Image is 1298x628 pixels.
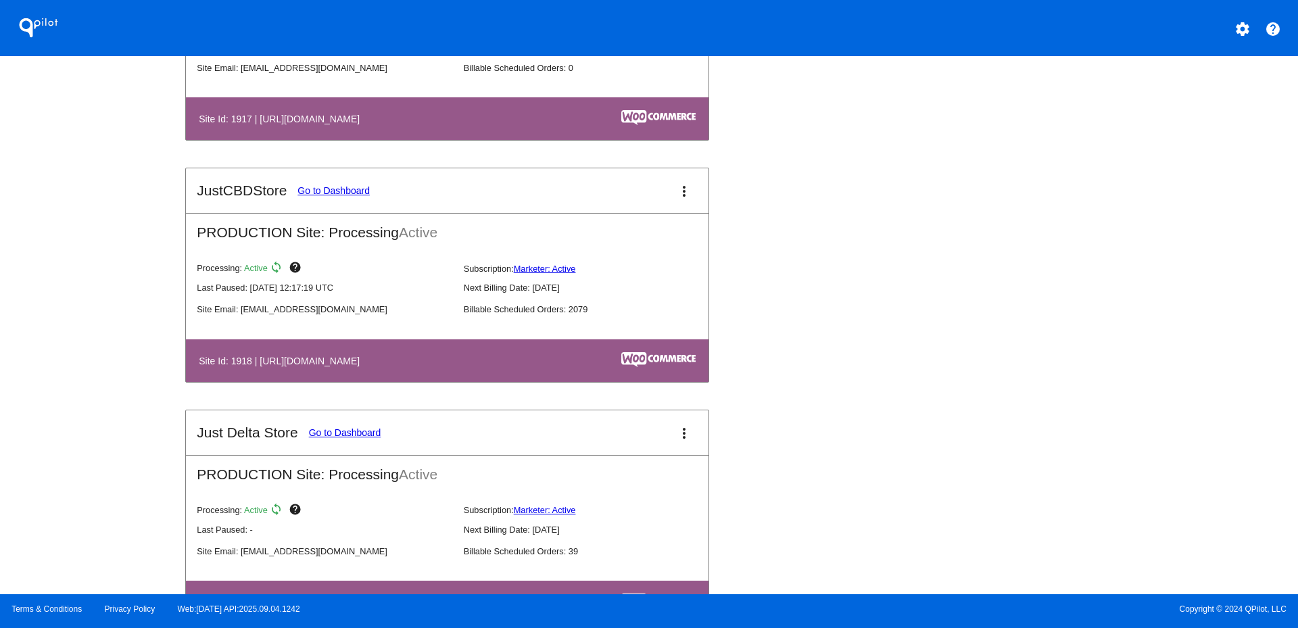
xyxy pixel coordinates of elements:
[270,261,286,277] mat-icon: sync
[244,505,268,515] span: Active
[186,214,708,241] h2: PRODUCTION Site: Processing
[464,304,719,314] p: Billable Scheduled Orders: 2079
[197,283,452,293] p: Last Paused: [DATE] 12:17:19 UTC
[676,425,692,441] mat-icon: more_vert
[11,14,66,41] h1: QPilot
[197,304,452,314] p: Site Email: [EMAIL_ADDRESS][DOMAIN_NAME]
[197,183,287,199] h2: JustCBDStore
[464,525,719,535] p: Next Billing Date: [DATE]
[514,505,576,515] a: Marketer: Active
[621,352,696,367] img: c53aa0e5-ae75-48aa-9bee-956650975ee5
[1234,21,1251,37] mat-icon: settings
[514,264,576,274] a: Marketer: Active
[199,114,366,124] h4: Site Id: 1917 | [URL][DOMAIN_NAME]
[399,224,437,240] span: Active
[621,594,696,608] img: c53aa0e5-ae75-48aa-9bee-956650975ee5
[11,604,82,614] a: Terms & Conditions
[676,183,692,199] mat-icon: more_vert
[178,604,300,614] a: Web:[DATE] API:2025.09.04.1242
[105,604,155,614] a: Privacy Policy
[660,604,1287,614] span: Copyright © 2024 QPilot, LLC
[270,503,286,519] mat-icon: sync
[244,264,268,274] span: Active
[464,283,719,293] p: Next Billing Date: [DATE]
[464,546,719,556] p: Billable Scheduled Orders: 39
[464,63,719,73] p: Billable Scheduled Orders: 0
[289,261,305,277] mat-icon: help
[197,503,452,519] p: Processing:
[197,525,452,535] p: Last Paused: -
[197,425,297,441] h2: Just Delta Store
[464,505,719,515] p: Subscription:
[399,466,437,482] span: Active
[1265,21,1281,37] mat-icon: help
[186,456,708,483] h2: PRODUCTION Site: Processing
[289,503,305,519] mat-icon: help
[199,356,366,366] h4: Site Id: 1918 | [URL][DOMAIN_NAME]
[309,427,381,438] a: Go to Dashboard
[197,63,452,73] p: Site Email: [EMAIL_ADDRESS][DOMAIN_NAME]
[464,264,719,274] p: Subscription:
[621,110,696,125] img: c53aa0e5-ae75-48aa-9bee-956650975ee5
[297,185,370,196] a: Go to Dashboard
[197,546,452,556] p: Site Email: [EMAIL_ADDRESS][DOMAIN_NAME]
[197,261,452,277] p: Processing:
